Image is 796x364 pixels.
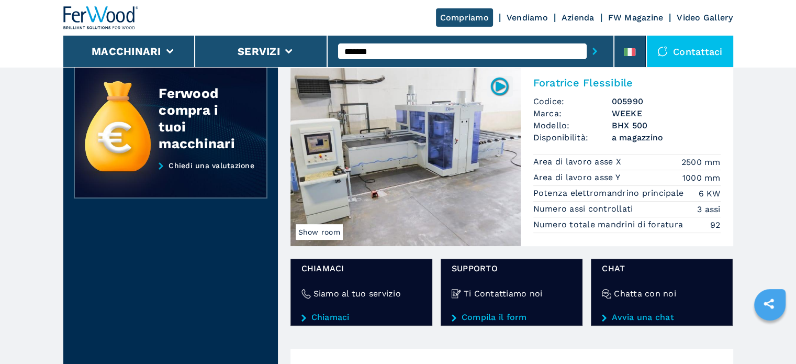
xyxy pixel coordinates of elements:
[238,45,280,58] button: Servizi
[682,172,721,184] em: 1000 mm
[657,46,668,57] img: Contattaci
[533,95,612,107] span: Codice:
[533,131,612,144] span: Disponibilità:
[533,76,721,89] h2: Foratrice Flessibile
[452,313,571,322] a: Compila il form
[301,289,311,299] img: Siamo al tuo servizio
[464,288,543,300] h4: Ti Contattiamo noi
[756,291,782,317] a: sharethis
[452,262,571,274] span: Supporto
[681,156,721,168] em: 2500 mm
[533,119,612,131] span: Modello:
[507,13,548,23] a: Vendiamo
[562,13,595,23] a: Azienda
[301,262,421,274] span: Chiamaci
[710,219,721,231] em: 92
[533,107,612,119] span: Marca:
[452,289,461,299] img: Ti Contattiamo noi
[533,187,687,199] p: Potenza elettromandrino principale
[697,203,721,215] em: 3 assi
[290,68,733,246] a: Foratrice Flessibile WEEKE BHX 500Show room005990Foratrice FlessibileCodice:005990Marca:WEEKEMode...
[699,187,721,200] em: 6 KW
[159,85,245,152] div: Ferwood compra i tuoi macchinari
[313,288,401,300] h4: Siamo al tuo servizio
[677,13,733,23] a: Video Gallery
[752,317,788,356] iframe: Chat
[602,262,722,274] span: chat
[436,8,493,27] a: Compriamo
[647,36,733,67] div: Contattaci
[533,203,636,215] p: Numero assi controllati
[63,6,139,29] img: Ferwood
[296,224,343,240] span: Show room
[533,172,623,183] p: Area di lavoro asse Y
[612,95,721,107] h3: 005990
[612,119,721,131] h3: BHX 500
[74,161,267,199] a: Chiedi una valutazione
[614,288,676,300] h4: Chatta con noi
[92,45,161,58] button: Macchinari
[612,107,721,119] h3: WEEKE
[290,68,521,246] img: Foratrice Flessibile WEEKE BHX 500
[608,13,664,23] a: FW Magazine
[301,313,421,322] a: Chiamaci
[602,289,611,299] img: Chatta con noi
[602,313,722,322] a: Avvia una chat
[489,76,510,96] img: 005990
[587,39,603,63] button: submit-button
[533,156,624,168] p: Area di lavoro asse X
[612,131,721,144] span: a magazzino
[533,219,686,230] p: Numero totale mandrini di foratura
